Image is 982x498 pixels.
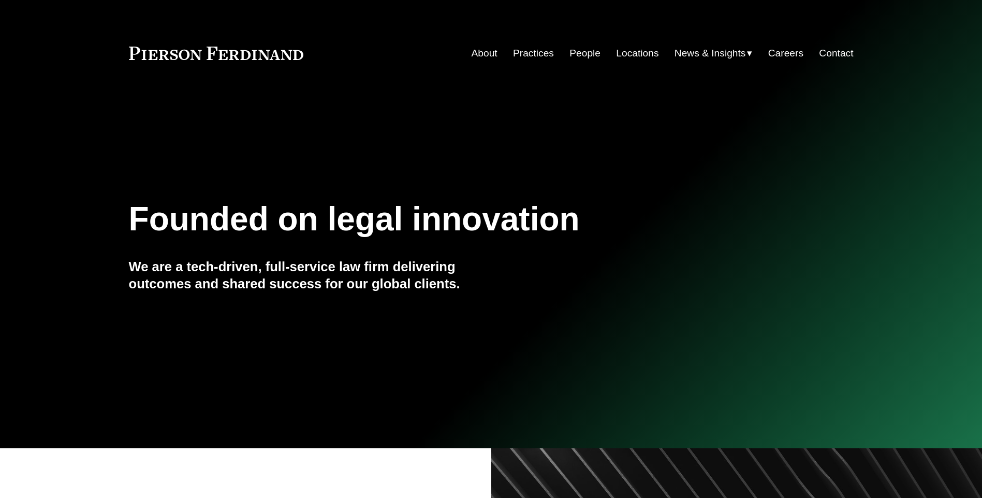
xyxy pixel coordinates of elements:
h1: Founded on legal innovation [129,200,733,238]
a: About [472,43,497,63]
a: Contact [819,43,853,63]
a: Locations [616,43,658,63]
h4: We are a tech-driven, full-service law firm delivering outcomes and shared success for our global... [129,258,491,292]
span: News & Insights [675,45,746,63]
a: folder dropdown [675,43,753,63]
a: Practices [513,43,554,63]
a: Careers [768,43,803,63]
a: People [569,43,600,63]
